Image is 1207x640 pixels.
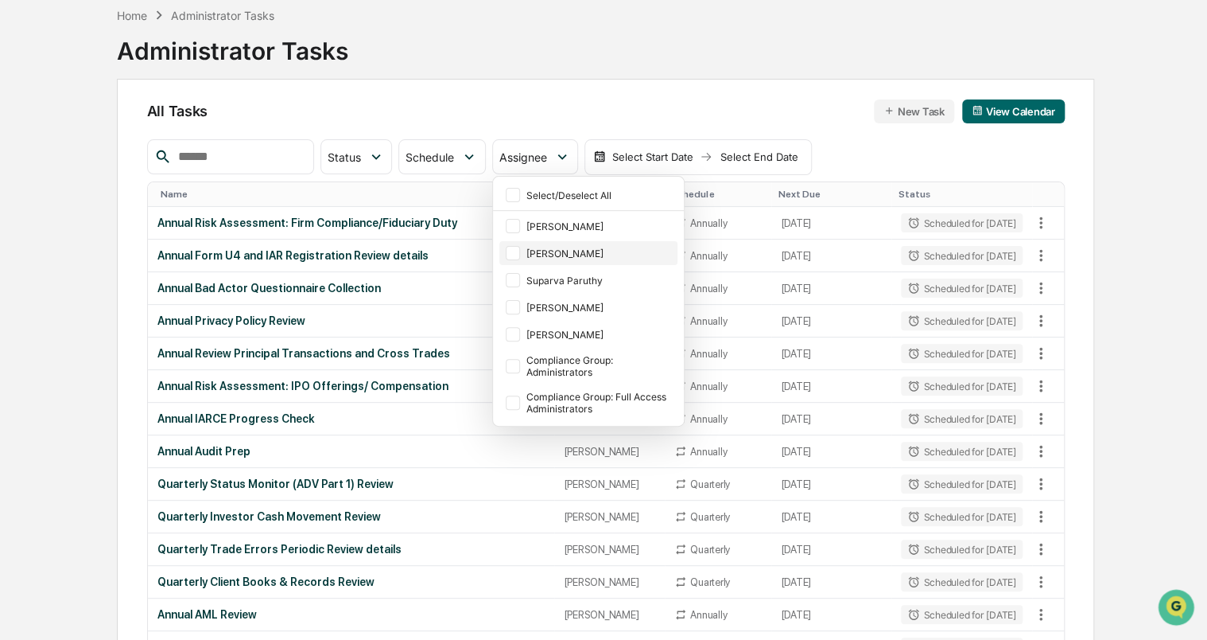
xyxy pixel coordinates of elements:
div: 🔎 [16,232,29,245]
div: Toggle SortBy [778,189,885,200]
a: 🗄️Attestations [109,194,204,223]
div: Compliance Group: Administrators [526,354,674,378]
div: Annually [690,380,727,392]
div: Quarterly Status Monitor (ADV Part 1) Review [157,478,545,490]
div: Scheduled for [DATE] [901,344,1022,363]
div: Quarterly Trade Errors Periodic Review details [157,543,545,556]
div: Annual Review Principal Transactions and Cross Trades [157,347,545,360]
div: Toggle SortBy [161,189,549,200]
span: Schedule [406,150,454,164]
button: Start new chat [270,127,289,146]
div: Scheduled for [DATE] [901,279,1022,298]
td: [DATE] [771,305,891,338]
div: Scheduled for [DATE] [901,572,1022,591]
span: Assignee [499,150,547,164]
div: Annual Audit Prep [157,445,545,458]
span: Data Lookup [32,231,100,247]
span: All Tasks [147,103,208,119]
div: Scheduled for [DATE] [901,246,1022,265]
div: [PERSON_NAME] [564,478,655,490]
div: Scheduled for [DATE] [901,442,1022,461]
img: calendar [972,105,983,116]
div: [PERSON_NAME] [526,220,674,232]
td: [DATE] [771,240,891,272]
div: Select End Date [716,150,803,163]
div: Quarterly [690,576,730,588]
button: New Task [874,100,954,123]
div: Scheduled for [DATE] [901,540,1022,559]
div: Annually [690,250,727,262]
div: Select/Deselect All [526,189,674,201]
div: Scheduled for [DATE] [901,311,1022,330]
div: Suparva Paruthy [526,275,674,287]
div: Quarterly [690,511,730,523]
td: [DATE] [771,533,891,566]
span: Status [328,150,361,164]
div: Annual Privacy Policy Review [157,314,545,327]
div: Start new chat [54,122,261,138]
img: 1746055101610-c473b297-6a78-478c-a979-82029cc54cd1 [16,122,45,150]
div: Quarterly Client Books & Records Review [157,576,545,588]
div: Quarterly [690,544,730,556]
td: [DATE] [771,338,891,370]
div: Scheduled for [DATE] [901,213,1022,232]
a: Powered byPylon [112,269,192,282]
td: [DATE] [771,370,891,403]
p: How can we help? [16,33,289,59]
div: Scheduled for [DATE] [901,377,1022,396]
a: 🖐️Preclearance [10,194,109,223]
div: Annual Bad Actor Questionnaire Collection [157,282,545,295]
div: Annual Risk Assessment: IPO Offerings/ Compensation [157,380,545,392]
div: Annually [690,348,727,360]
div: Annual AML Review [157,608,545,621]
div: Compliance Group: Full Access Administrators [526,391,674,415]
td: [DATE] [771,566,891,599]
div: [PERSON_NAME] [564,576,655,588]
div: 🗄️ [115,202,128,215]
div: Annually [690,217,727,229]
span: Pylon [158,270,192,282]
div: [PERSON_NAME] [526,302,674,314]
div: Select Start Date [609,150,697,163]
div: We're available if you need us! [54,138,201,150]
iframe: Open customer support [1156,587,1199,630]
div: Annually [690,283,727,295]
span: Attestations [131,201,197,217]
div: Quarterly Investor Cash Movement Review [157,510,545,523]
td: [DATE] [771,272,891,305]
td: [DATE] [771,599,891,631]
div: Annually [690,446,727,458]
div: [PERSON_NAME] [526,329,674,341]
td: [DATE] [771,501,891,533]
img: arrow right [700,150,712,163]
div: Toggle SortBy [898,189,1025,200]
div: Scheduled for [DATE] [901,409,1022,428]
div: Home [117,9,147,22]
div: [PERSON_NAME] [564,446,655,458]
div: Annually [690,609,727,621]
td: [DATE] [771,403,891,435]
td: [DATE] [771,468,891,501]
div: [PERSON_NAME] [564,609,655,621]
td: [DATE] [771,207,891,240]
div: Annually [690,315,727,327]
td: [DATE] [771,435,891,468]
div: [PERSON_NAME] [526,248,674,260]
a: 🔎Data Lookup [10,224,107,253]
div: Annual Form U4 and IAR Registration Review details [157,249,545,262]
div: [PERSON_NAME] [564,511,655,523]
div: Toggle SortBy [1032,189,1064,200]
div: Administrator Tasks [117,24,348,65]
div: Quarterly [690,478,730,490]
div: Toggle SortBy [671,189,765,200]
div: Annual IARCE Progress Check [157,412,545,425]
div: [PERSON_NAME] [564,544,655,556]
div: 🖐️ [16,202,29,215]
div: Scheduled for [DATE] [901,507,1022,526]
div: Scheduled for [DATE] [901,474,1022,494]
span: Preclearance [32,201,103,217]
div: Annual Risk Assessment: Firm Compliance/Fiduciary Duty [157,217,545,229]
div: Scheduled for [DATE] [901,605,1022,624]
